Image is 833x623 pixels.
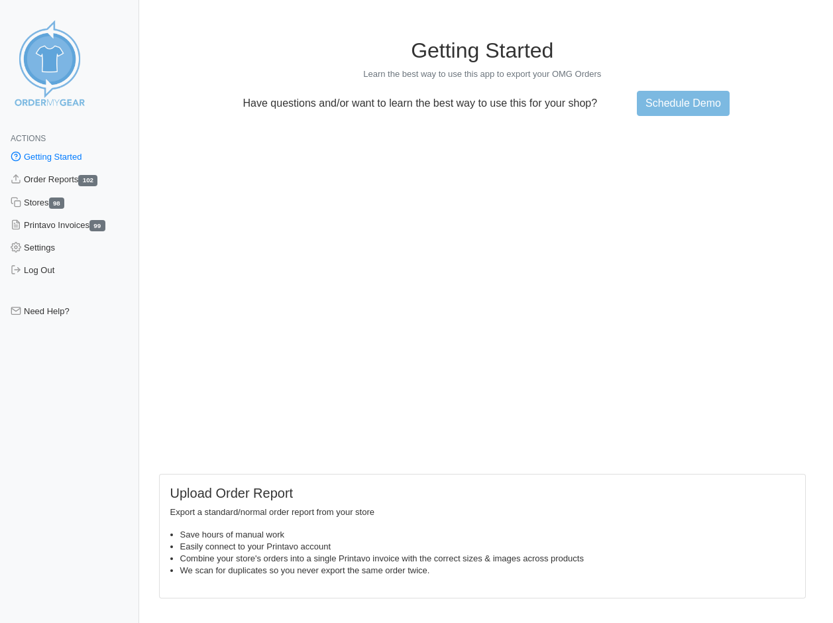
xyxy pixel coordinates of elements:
h1: Getting Started [159,38,806,63]
span: Actions [11,134,46,143]
li: Combine your store's orders into a single Printavo invoice with the correct sizes & images across... [180,553,795,565]
p: Have questions and/or want to learn the best way to use this for your shop? [235,97,606,109]
span: 98 [49,198,65,209]
span: 99 [89,220,105,231]
li: Save hours of manual work [180,529,795,541]
p: Learn the best way to use this app to export your OMG Orders [159,68,806,80]
a: Schedule Demo [637,91,730,116]
span: 102 [78,175,97,186]
h5: Upload Order Report [170,485,795,501]
li: We scan for duplicates so you never export the same order twice. [180,565,795,577]
p: Export a standard/normal order report from your store [170,506,795,518]
li: Easily connect to your Printavo account [180,541,795,553]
